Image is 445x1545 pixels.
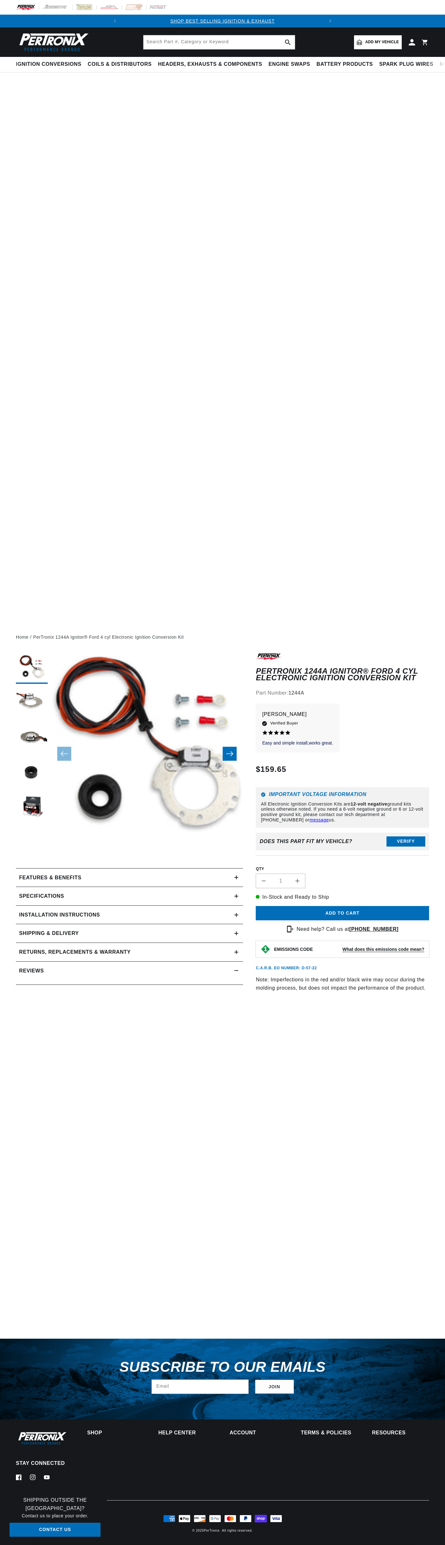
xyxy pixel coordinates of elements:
[10,1523,101,1537] a: Contact Us
[262,710,333,719] p: [PERSON_NAME]
[16,652,48,684] button: Load image 1 in gallery view
[16,634,429,641] nav: breadcrumbs
[158,1431,215,1435] summary: Help Center
[268,61,310,68] span: Engine Swaps
[379,61,433,68] span: Spark Plug Wires
[222,1529,253,1532] small: All rights reserved.
[19,874,81,882] h2: Features & Benefits
[274,946,424,952] button: EMISSIONS CODEWhat does this emissions code mean?
[376,57,436,72] summary: Spark Plug Wires
[309,817,329,822] a: message
[119,1361,325,1373] h3: Subscribe to our emails
[255,1380,294,1394] button: Subscribe
[274,947,313,952] strong: EMISSIONS CODE
[57,747,71,761] button: Slide left
[16,652,243,855] media-gallery: Gallery Viewer
[316,61,373,68] span: Battery Products
[16,757,48,789] button: Load image 4 in gallery view
[158,61,262,68] span: Headers, Exhausts & Components
[16,906,243,924] summary: Installation instructions
[261,792,424,797] h6: Important Voltage Information
[256,893,429,901] p: In-Stock and Ready to Ship
[16,722,48,754] button: Load image 3 in gallery view
[85,57,155,72] summary: Coils & Distributors
[10,1512,101,1519] p: Contact us to place your order.
[16,869,243,887] summary: Features & Benefits
[16,687,48,719] button: Load image 2 in gallery view
[256,866,429,872] label: QTY
[19,911,100,919] h2: Installation instructions
[152,1380,248,1394] input: Email
[16,962,243,980] summary: Reviews
[354,35,402,49] a: Add my vehicle
[262,740,333,746] p: Easy and simple install,works great.
[372,1431,429,1435] summary: Resources
[230,1431,287,1435] summary: Account
[16,1431,67,1446] img: Pertronix
[256,906,429,920] button: Add to cart
[16,634,29,641] a: Home
[143,35,295,49] input: Search Part #, Category or Keyword
[313,57,376,72] summary: Battery Products
[10,1496,101,1512] h3: Shipping Outside the [GEOGRAPHIC_DATA]?
[256,668,429,681] h1: PerTronix 1244A Ignitor® Ford 4 cyl Electronic Ignition Conversion Kit
[16,61,81,68] span: Ignition Conversions
[261,944,271,954] img: Emissions code
[256,965,317,971] p: C.A.R.B. EO Number: D-57-22
[170,18,275,24] a: SHOP BEST SELLING IGNITION & EXHAUST
[19,948,131,956] h2: Returns, Replacements & Warranty
[33,634,184,641] a: PerTronix 1244A Ignitor® Ford 4 cyl Electronic Ignition Conversion Kit
[121,17,323,24] div: Announcement
[296,925,399,933] p: Need help? Call us at
[19,929,79,937] h2: Shipping & Delivery
[256,764,286,775] span: $159.65
[324,15,337,27] button: Translation missing: en.sections.announcements.next_announcement
[261,801,424,823] p: All Electronic Ignition Conversion Kits are ground kits unless otherwise noted. If you need a 6-v...
[223,747,237,761] button: Slide right
[256,652,429,1080] div: Note: Imperfections in the red and/or black wire may occur during the molding process, but does n...
[155,57,265,72] summary: Headers, Exhausts & Components
[16,31,89,53] img: Pertronix
[289,690,304,696] strong: 1244A
[270,720,298,727] span: Verified Buyer
[265,57,313,72] summary: Engine Swaps
[281,35,295,49] button: search button
[87,1431,144,1435] summary: Shop
[121,17,323,24] div: 1 of 2
[108,15,121,27] button: Translation missing: en.sections.announcements.previous_announcement
[365,39,399,45] span: Add my vehicle
[192,1529,220,1532] small: © 2025 .
[19,967,44,975] h2: Reviews
[256,689,429,697] div: Part Number:
[349,926,399,932] a: [PHONE_NUMBER]
[351,801,387,807] strong: 12-volt negative
[260,839,352,844] div: Does This part fit My vehicle?
[16,792,48,824] button: Load image 5 in gallery view
[16,1460,66,1467] p: Stay Connected
[16,57,85,72] summary: Ignition Conversions
[88,61,152,68] span: Coils & Distributors
[16,887,243,905] summary: Specifications
[342,947,424,952] strong: What does this emissions code mean?
[16,924,243,943] summary: Shipping & Delivery
[19,892,64,900] h2: Specifications
[16,943,243,961] summary: Returns, Replacements & Warranty
[301,1431,358,1435] summary: Terms & policies
[204,1529,219,1532] a: PerTronix
[386,836,425,847] button: Verify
